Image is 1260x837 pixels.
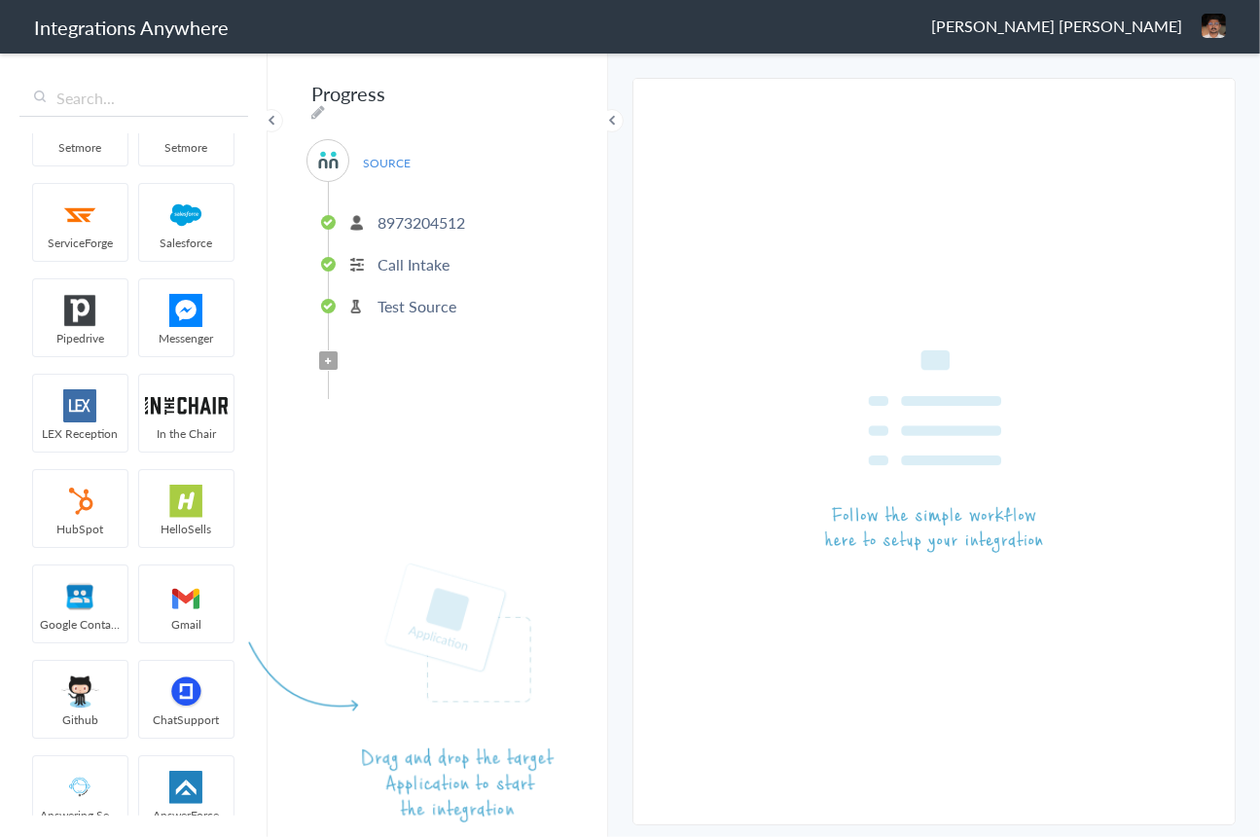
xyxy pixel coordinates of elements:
span: Setmore [139,139,234,156]
img: lex-app-logo.svg [39,389,122,422]
span: Pipedrive [33,330,127,346]
span: Github [33,711,127,728]
img: instruction-target.png [248,563,555,822]
img: serviceforge-icon.png [39,199,122,232]
span: ChatSupport [139,711,234,728]
span: AnswerForce [139,807,234,823]
img: salesforce-logo.svg [145,199,228,232]
span: Answering Service [33,807,127,823]
img: github.png [39,675,122,709]
span: Gmail [139,616,234,633]
img: googleContact_logo.png [39,580,122,613]
span: Setmore [33,139,127,156]
img: gmail-logo.svg [145,580,228,613]
img: profile-image-1.png [1202,14,1226,38]
h1: Integrations Anywhere [34,14,229,41]
img: hs-app-logo.svg [145,485,228,518]
span: Google Contacts [33,616,127,633]
img: af-app-logo.svg [145,771,228,804]
img: Answering_service.png [39,771,122,804]
input: Search... [19,80,248,117]
img: instruction-workflow.png [825,350,1043,553]
img: chatsupport-icon.svg [145,675,228,709]
span: In the Chair [139,425,234,442]
img: pipedrive.png [39,294,122,327]
img: inch-logo.svg [145,389,228,422]
span: HubSpot [33,521,127,537]
span: ServiceForge [33,235,127,251]
span: Salesforce [139,235,234,251]
img: hubspot-logo.svg [39,485,122,518]
span: [PERSON_NAME] [PERSON_NAME] [931,15,1182,37]
span: Messenger [139,330,234,346]
span: HelloSells [139,521,234,537]
img: FBM.png [145,294,228,327]
span: LEX Reception [33,425,127,442]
